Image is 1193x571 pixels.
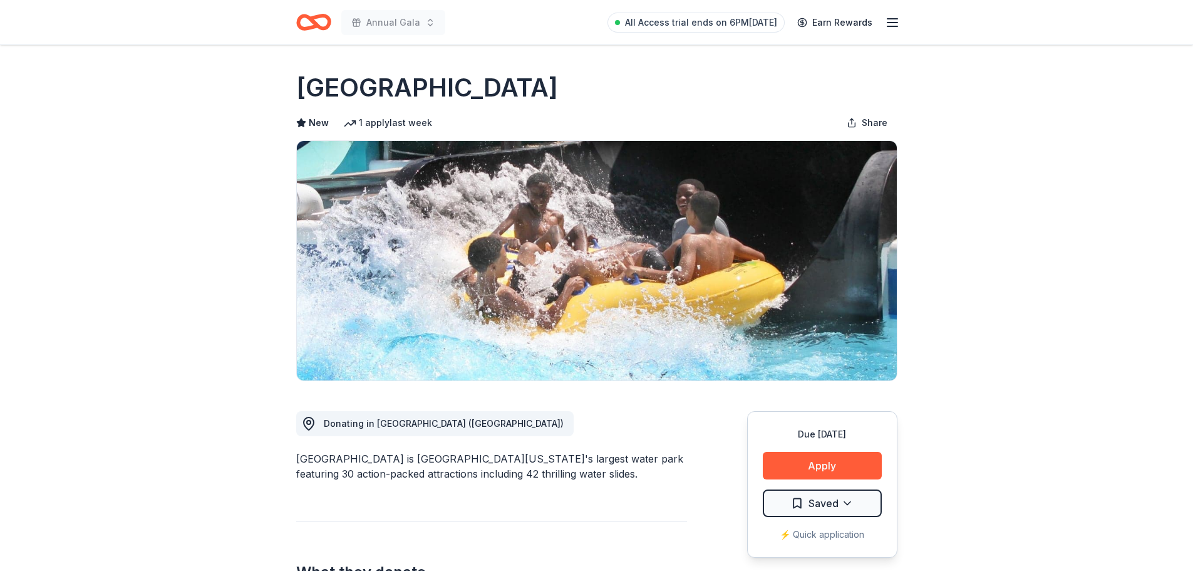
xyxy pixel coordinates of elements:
button: Apply [763,452,882,479]
button: Saved [763,490,882,517]
button: Annual Gala [341,10,445,35]
button: Share [837,110,897,135]
span: All Access trial ends on 6PM[DATE] [625,15,777,30]
div: Due [DATE] [763,427,882,442]
div: 1 apply last week [344,115,432,130]
div: [GEOGRAPHIC_DATA] is [GEOGRAPHIC_DATA][US_STATE]'s largest water park featuring 30 action-packed ... [296,451,687,481]
a: All Access trial ends on 6PM[DATE] [607,13,785,33]
a: Earn Rewards [790,11,880,34]
span: Saved [808,495,839,511]
span: Annual Gala [366,15,420,30]
span: Donating in [GEOGRAPHIC_DATA] ([GEOGRAPHIC_DATA]) [324,418,564,429]
span: Share [862,115,887,130]
div: ⚡️ Quick application [763,527,882,542]
img: Image for Rapids Water Park [297,141,897,380]
h1: [GEOGRAPHIC_DATA] [296,70,558,105]
span: New [309,115,329,130]
a: Home [296,8,331,37]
